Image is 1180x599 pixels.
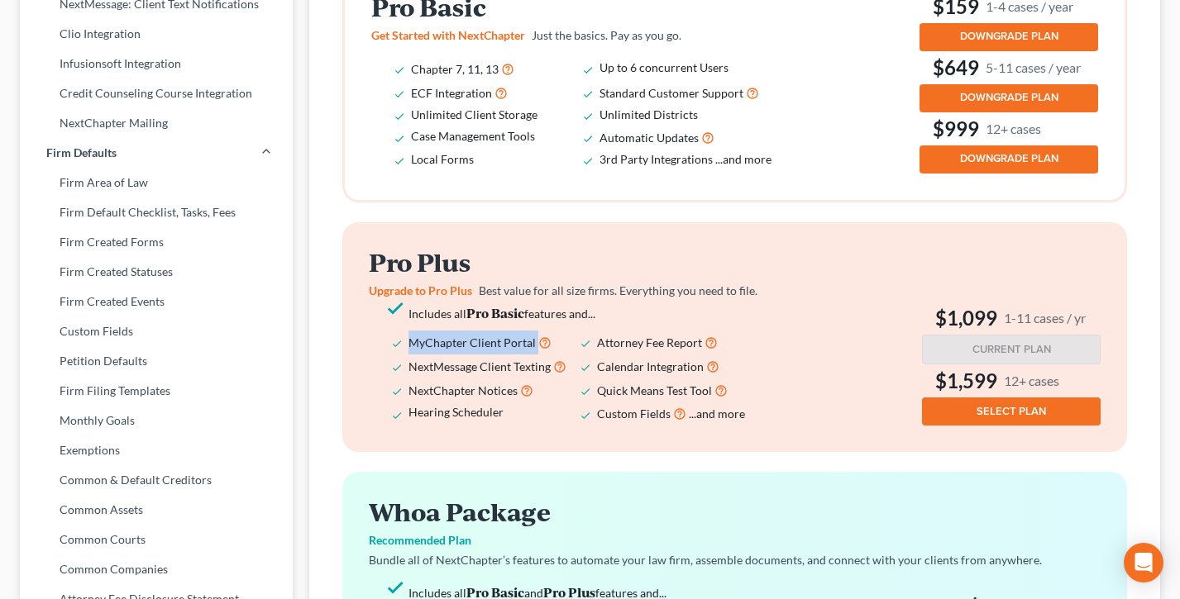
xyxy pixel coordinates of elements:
span: Firm Defaults [46,145,117,161]
div: Open Intercom Messenger [1124,543,1163,582]
button: DOWNGRADE PLAN [920,145,1098,174]
a: Firm Filing Templates [20,376,293,406]
a: Firm Created Statuses [20,257,293,287]
strong: Pro Basic [466,304,524,321]
span: Calendar Integration [597,359,704,373]
span: Just the basics. Pay as you go. [532,28,681,42]
h3: $1,599 [922,368,1101,394]
span: ...and more [689,406,745,421]
a: Firm Area of Law [20,168,293,197]
h3: $999 [920,116,1098,142]
span: 3rd Party Integrations [600,152,713,166]
span: ECF Integration [411,86,492,100]
a: Common & Default Creditors [20,465,293,495]
a: Firm Defaults [20,138,293,168]
h3: $649 [920,55,1098,81]
span: Custom Fields [597,406,671,421]
span: DOWNGRADE PLAN [960,30,1058,43]
button: CURRENT PLAN [922,335,1101,364]
span: Unlimited Client Storage [411,107,537,121]
a: Petition Defaults [20,346,293,376]
span: DOWNGRADE PLAN [960,152,1058,165]
span: Automatic Updates [600,131,699,145]
span: Get Started with NextChapter [371,28,525,42]
h2: Pro Plus [369,249,792,276]
span: NextChapter Notices [408,383,518,397]
a: Common Companies [20,554,293,584]
a: Exemptions [20,435,293,465]
span: MyChapter Client Portal [408,335,536,349]
h2: Whoa Package [369,498,1101,525]
span: Quick Means Test Tool [597,383,712,397]
small: 1-11 cases / yr [1004,309,1086,326]
h3: $1,099 [922,305,1101,331]
button: DOWNGRADE PLAN [920,23,1098,51]
span: Case Management Tools [411,129,535,143]
span: Attorney Fee Report [597,335,702,349]
span: Chapter 7, 11, 13 [411,62,499,76]
span: Hearing Scheduler [408,405,504,419]
span: Up to 6 concurrent Users [600,60,729,74]
span: Unlimited Districts [600,107,698,121]
span: DOWNGRADE PLAN [960,91,1058,104]
span: Best value for all size firms. Everything you need to file. [479,283,757,297]
a: Firm Default Checklist, Tasks, Fees [20,197,293,227]
span: Standard Customer Support [600,86,743,100]
span: NextMessage Client Texting [408,359,551,373]
button: DOWNGRADE PLAN [920,84,1098,112]
a: Credit Counseling Course Integration [20,78,293,108]
small: 12+ cases [986,120,1041,137]
span: ...and more [715,152,772,166]
p: Bundle all of NextChapter’s features to automate your law firm, assemble documents, and connect w... [369,552,1101,568]
span: Includes all features and... [408,307,595,321]
a: Monthly Goals [20,406,293,435]
p: Recommended Plan [369,532,1101,549]
a: NextChapter Mailing [20,108,293,138]
button: SELECT PLAN [922,397,1101,425]
a: Firm Created Events [20,287,293,316]
span: Upgrade to Pro Plus [369,283,472,297]
a: Custom Fields [20,316,293,346]
small: 5-11 cases / year [986,59,1081,76]
a: Infusionsoft Integration [20,49,293,78]
small: 12+ cases [1004,372,1059,389]
span: CURRENT PLAN [972,343,1051,356]
a: Common Assets [20,495,293,525]
span: SELECT PLAN [977,405,1046,418]
span: Local Forms [411,152,474,166]
a: Firm Created Forms [20,227,293,257]
a: Clio Integration [20,19,293,49]
a: Common Courts [20,525,293,554]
